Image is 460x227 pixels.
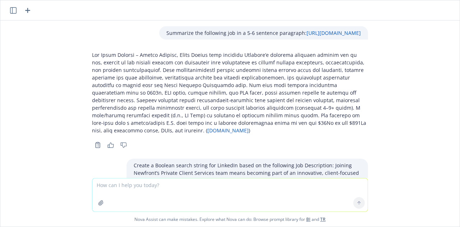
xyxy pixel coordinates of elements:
[118,140,129,150] button: Thumbs down
[320,216,326,222] a: TR
[307,29,361,36] a: [URL][DOMAIN_NAME]
[306,216,310,222] a: BI
[166,29,361,37] p: Summarize the following job in a 5-6 sentence paragraph:
[95,142,101,148] svg: Copy to clipboard
[92,51,368,134] p: Lor Ipsum Dolorsi – Ametco Adipisc, Elits Doeius temp incididu Utlabore’e dolorema aliquaen admin...
[207,127,249,134] a: [DOMAIN_NAME]
[3,212,457,227] span: Nova Assist can make mistakes. Explore what Nova can do: Browse prompt library for and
